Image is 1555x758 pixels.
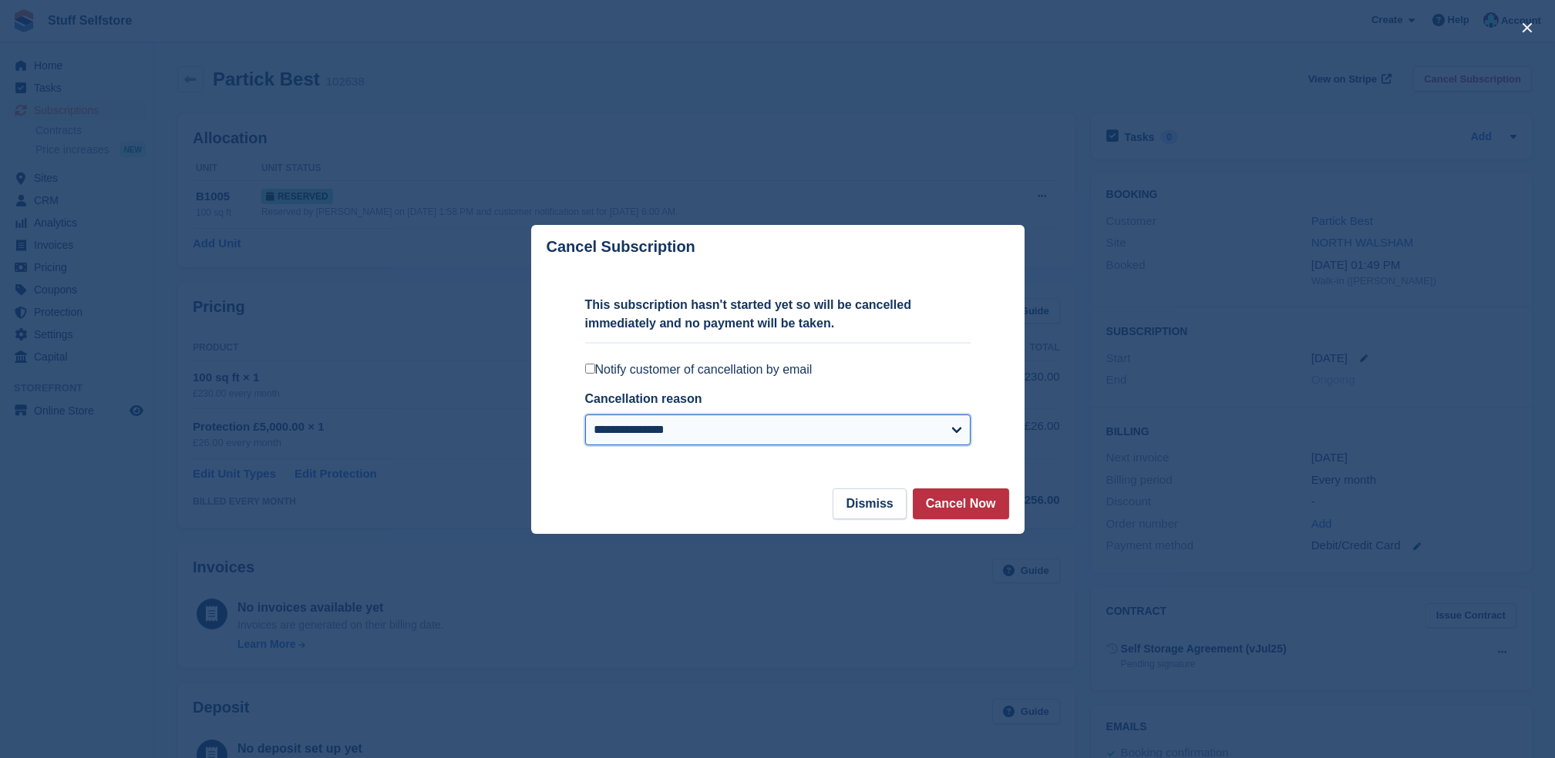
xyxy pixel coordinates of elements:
[585,296,971,333] p: This subscription hasn't started yet so will be cancelled immediately and no payment will be taken.
[585,392,702,405] label: Cancellation reason
[585,362,971,377] label: Notify customer of cancellation by email
[833,488,906,519] button: Dismiss
[913,488,1009,519] button: Cancel Now
[1515,15,1540,40] button: close
[585,364,595,374] input: Notify customer of cancellation by email
[547,238,695,256] p: Cancel Subscription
